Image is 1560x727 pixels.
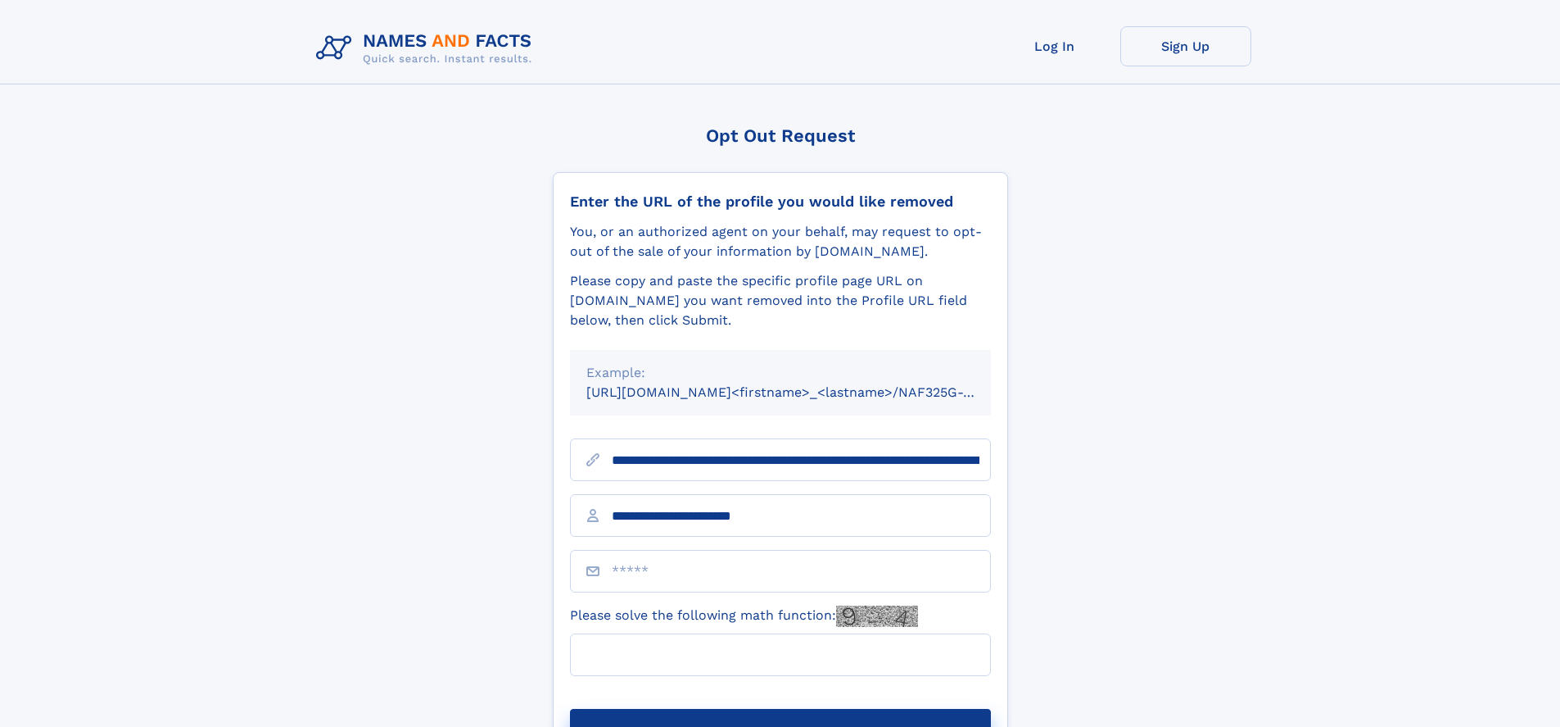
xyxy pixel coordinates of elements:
[570,222,991,261] div: You, or an authorized agent on your behalf, may request to opt-out of the sale of your informatio...
[989,26,1120,66] a: Log In
[553,125,1008,146] div: Opt Out Request
[570,193,991,211] div: Enter the URL of the profile you would like removed
[310,26,545,70] img: Logo Names and Facts
[570,606,918,627] label: Please solve the following math function:
[570,271,991,330] div: Please copy and paste the specific profile page URL on [DOMAIN_NAME] you want removed into the Pr...
[1120,26,1251,66] a: Sign Up
[586,384,1022,400] small: [URL][DOMAIN_NAME]<firstname>_<lastname>/NAF325G-xxxxxxxx
[586,363,974,383] div: Example:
